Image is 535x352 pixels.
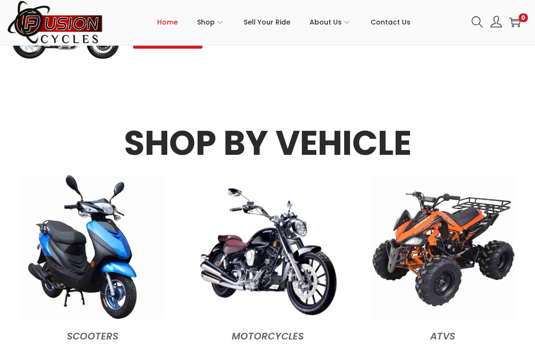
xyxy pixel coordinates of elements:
h3: Shop By Vehicle [5,126,530,160]
span: Home [157,10,178,34]
figcaption: Scooters [10,323,175,344]
a: About Us [310,0,351,44]
a: Sell Your Ride [244,0,290,44]
span: Contact Us [371,10,411,34]
a: 0 [509,16,521,28]
a: Shop [197,0,224,44]
figcaption: MOTORCYCLES [185,323,350,344]
a: Contact Us [371,0,411,44]
a: Home [157,0,178,44]
span: Shop [197,10,215,34]
figcaption: ATVs [360,323,525,344]
span: About Us [310,10,342,34]
span: Sell Your Ride [244,10,290,34]
nav: Primary navigation [103,0,464,44]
